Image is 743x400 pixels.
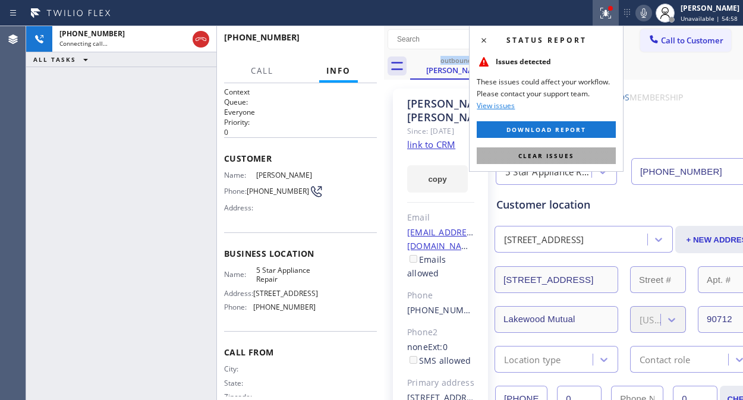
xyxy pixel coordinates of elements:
[629,92,683,103] label: Membership
[681,14,738,23] span: Unavailable | 54:58
[224,379,256,388] span: State:
[224,171,256,179] span: Name:
[495,266,618,293] input: Address
[253,289,318,298] span: [STREET_ADDRESS]
[193,31,209,48] button: Hang up
[224,107,377,117] p: Everyone
[253,303,316,311] span: [PHONE_NUMBER]
[247,187,309,196] span: [PHONE_NUMBER]
[256,171,316,179] span: [PERSON_NAME]
[407,97,474,124] div: [PERSON_NAME] [PERSON_NAME]
[504,352,561,366] div: Location type
[224,97,377,107] h2: Queue:
[224,364,256,373] span: City:
[407,355,471,366] label: SMS allowed
[224,117,377,127] h2: Priority:
[224,87,377,97] h1: Context
[495,306,618,333] input: City
[407,226,480,251] a: [EMAIL_ADDRESS][DOMAIN_NAME]
[59,29,125,39] span: [PHONE_NUMBER]
[407,124,474,138] div: Since: [DATE]
[224,270,256,279] span: Name:
[326,65,351,76] span: Info
[407,341,474,368] div: none
[681,3,739,13] div: [PERSON_NAME]
[33,55,76,64] span: ALL TASKS
[407,289,474,303] div: Phone
[244,59,281,83] button: Call
[410,356,417,364] input: SMS allowed
[630,266,686,293] input: Street #
[635,5,652,21] button: Mute
[411,56,501,65] div: outbound
[411,65,501,75] div: [PERSON_NAME]
[428,341,448,352] span: Ext: 0
[661,35,723,46] span: Call to Customer
[410,255,417,263] input: Emails allowed
[640,29,731,52] button: Call to Customer
[224,187,247,196] span: Phone:
[504,233,584,247] div: [STREET_ADDRESS]
[251,65,273,76] span: Call
[319,59,358,83] button: Info
[59,39,108,48] span: Connecting call…
[26,52,100,67] button: ALL TASKS
[407,376,474,390] div: Primary address
[407,254,446,279] label: Emails allowed
[407,326,474,339] div: Phone2
[388,30,495,49] input: Search
[224,32,300,43] span: [PHONE_NUMBER]
[224,203,256,212] span: Address:
[224,347,377,358] span: Call From
[640,352,690,366] div: Contact role
[407,304,483,316] a: [PHONE_NUMBER]
[224,153,377,164] span: Customer
[407,138,455,150] a: link to CRM
[224,303,253,311] span: Phone:
[256,266,316,284] span: 5 Star Appliance Repair
[411,53,501,78] div: Bryan Shintaku
[407,211,474,225] div: Email
[407,165,468,193] button: copy
[224,248,377,259] span: Business location
[224,289,253,298] span: Address:
[224,127,377,137] p: 0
